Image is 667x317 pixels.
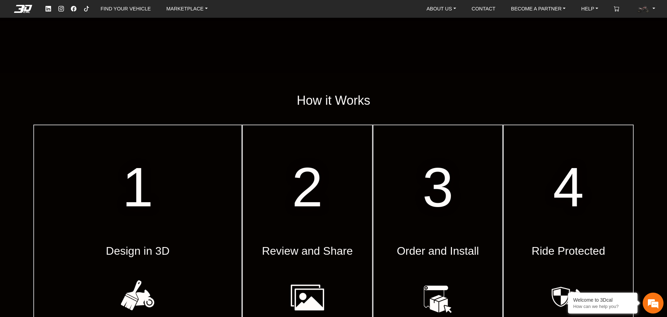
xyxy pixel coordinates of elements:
span: 1 [122,156,153,218]
div: v 4.0.25 [19,11,34,17]
a: CONTACT [469,3,498,14]
span: Review and Share [262,243,353,259]
div: Domain: [DOMAIN_NAME] [18,18,76,24]
div: Keywords by Traffic [77,41,117,46]
span: Design in 3D [106,243,170,259]
img: logo_orange.svg [11,11,17,17]
span: 2 [292,156,323,218]
a: HELP [578,3,601,14]
span: Order and Install [397,243,479,259]
h1: How it Works [297,90,370,111]
span: 3 [422,156,453,218]
p: How can we help you? [573,304,632,309]
a: FIND YOUR VEHICLE [98,3,154,14]
img: tab_domain_overview_orange.svg [19,40,24,46]
div: Welcome to 3Dcal [573,297,632,303]
img: tab_keywords_by_traffic_grey.svg [69,40,75,46]
a: BECOME A PARTNER [508,3,568,14]
div: Domain Overview [26,41,62,46]
span: 4 [553,156,584,218]
img: website_grey.svg [11,18,17,24]
span: Ride Protected [532,243,605,259]
a: MARKETPLACE [164,3,211,14]
a: ABOUT US [424,3,459,14]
